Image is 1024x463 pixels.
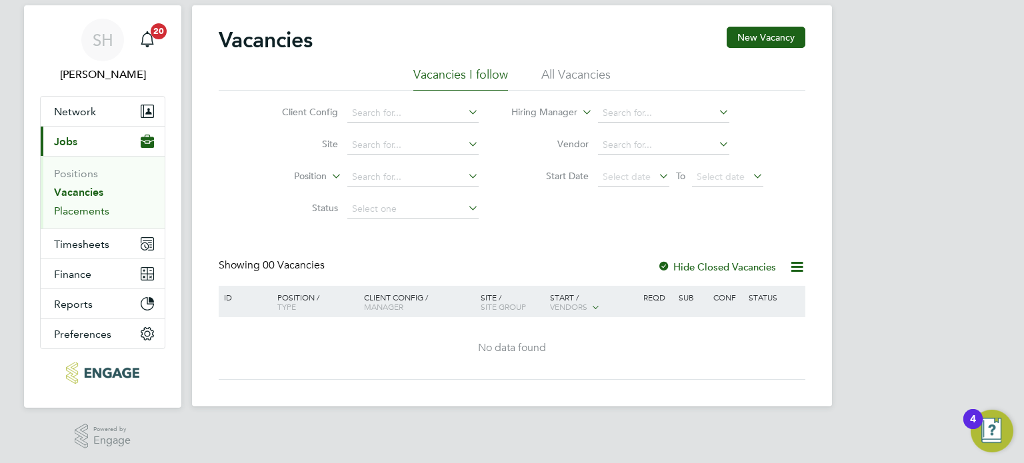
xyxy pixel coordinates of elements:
span: Finance [54,268,91,280]
span: Manager [364,301,403,312]
button: Timesheets [41,229,165,258]
button: Network [41,97,165,126]
label: Hide Closed Vacancies [657,260,776,273]
button: Open Resource Center, 4 new notifications [971,410,1013,452]
span: Preferences [54,328,111,340]
a: Powered byEngage [75,424,131,449]
div: Reqd [640,286,675,308]
a: Vacancies [54,186,103,199]
a: Placements [54,205,109,217]
label: Hiring Manager [501,106,577,119]
div: Jobs [41,156,165,229]
div: No data found [221,341,803,355]
label: Site [261,138,338,150]
li: All Vacancies [541,67,611,91]
span: Network [54,105,96,118]
span: 20 [151,23,167,39]
nav: Main navigation [24,5,181,408]
li: Vacancies I follow [413,67,508,91]
span: Reports [54,298,93,310]
h2: Vacancies [219,27,313,53]
label: Vendor [512,138,589,150]
span: Powered by [93,424,131,435]
span: To [672,167,689,185]
span: SH [93,31,113,49]
div: Site / [477,286,547,318]
span: Timesheets [54,238,109,250]
input: Search for... [347,104,479,123]
div: Client Config / [361,286,477,318]
input: Select one [347,200,479,219]
span: Select date [603,171,651,183]
button: Finance [41,259,165,288]
label: Client Config [261,106,338,118]
div: Status [745,286,803,308]
a: 20 [134,19,161,61]
span: Site Group [481,301,526,312]
div: Conf [710,286,745,308]
span: Vendors [550,301,587,312]
span: 00 Vacancies [263,258,325,272]
a: Go to home page [40,362,165,384]
div: 4 [970,419,976,436]
div: Position / [267,286,361,318]
input: Search for... [598,136,729,155]
div: Start / [547,286,640,319]
label: Start Date [512,170,589,182]
div: ID [221,286,267,308]
a: SH[PERSON_NAME] [40,19,165,83]
div: Showing [219,258,327,272]
label: Position [250,170,327,183]
div: Sub [675,286,710,308]
span: Select date [697,171,745,183]
button: Jobs [41,127,165,156]
button: New Vacancy [727,27,805,48]
label: Status [261,202,338,214]
button: Preferences [41,319,165,348]
span: Engage [93,435,131,446]
span: Type [277,301,296,312]
img: condicor-logo-retina.png [66,362,140,384]
a: Positions [54,167,98,180]
button: Reports [41,289,165,318]
span: Sean Holmes [40,67,165,83]
input: Search for... [347,168,479,187]
input: Search for... [347,136,479,155]
input: Search for... [598,104,729,123]
span: Jobs [54,135,77,148]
